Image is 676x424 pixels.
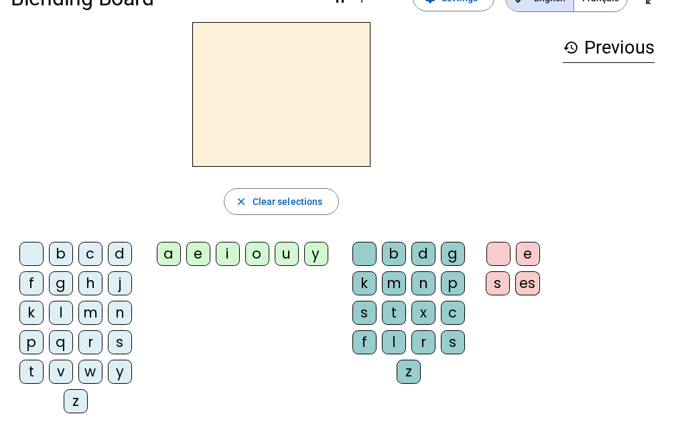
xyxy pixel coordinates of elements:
div: t [19,360,44,384]
div: s [441,330,465,354]
div: v [49,360,73,384]
button: Clear selections [224,188,340,215]
div: s [108,330,132,354]
div: g [49,271,73,295]
div: l [49,301,73,325]
div: h [78,271,103,295]
div: r [411,330,435,354]
div: l [382,330,406,354]
div: g [441,242,465,266]
div: p [441,271,465,295]
mat-icon: close [235,196,247,208]
div: k [352,271,377,295]
div: j [108,271,132,295]
div: f [352,330,377,354]
div: y [304,242,328,266]
h3: Previous [563,33,655,63]
div: k [19,301,44,325]
div: b [49,242,73,266]
div: s [486,271,510,295]
div: n [108,301,132,325]
div: i [216,242,240,266]
mat-icon: history [563,40,579,56]
div: s [352,301,377,325]
div: a [157,242,181,266]
div: c [441,301,465,325]
div: m [382,271,406,295]
div: d [411,242,435,266]
span: Clear selections [253,194,323,210]
div: u [275,242,299,266]
div: f [19,271,44,295]
div: b [382,242,406,266]
div: q [49,330,73,354]
div: e [186,242,210,266]
div: z [64,389,88,413]
div: es [515,271,540,295]
div: w [78,360,103,384]
div: p [19,330,44,354]
div: d [108,242,132,266]
div: r [78,330,103,354]
div: t [382,301,406,325]
div: m [78,301,103,325]
div: o [245,242,269,266]
div: z [397,360,421,384]
div: n [411,271,435,295]
div: x [411,301,435,325]
div: c [78,242,103,266]
div: e [516,242,540,266]
div: y [108,360,132,384]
